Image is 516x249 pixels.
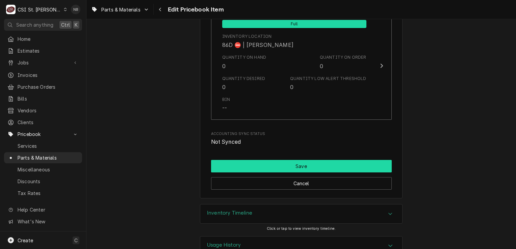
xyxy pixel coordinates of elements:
div: Quantity on Order [320,54,366,60]
button: Navigate back [155,4,166,15]
div: Quantity Desired [222,76,265,82]
div: Quantity on Order [320,54,366,70]
a: Discounts [4,176,82,187]
div: CSI St. [PERSON_NAME] [18,6,61,13]
a: Purchase Orders [4,81,82,92]
span: Home [18,35,79,43]
button: Update Inventory Level [211,11,392,120]
a: Home [4,33,82,45]
span: Invoices [18,72,79,79]
div: Bin [222,96,230,103]
span: Discounts [18,178,79,185]
div: 0 [222,62,226,70]
a: Go to Parts & Materials [88,4,152,15]
a: Parts & Materials [4,152,82,163]
a: Go to Help Center [4,204,82,215]
div: Quantity Desired [222,76,265,91]
div: Full [222,19,366,28]
button: Accordion Details Expand Trigger [200,204,402,223]
span: Pricebook [18,131,69,138]
div: Nick Badolato's Avatar [71,5,80,14]
button: Cancel [211,177,392,190]
div: Button Group Row [211,160,392,172]
div: 86D ⛔️ | [PERSON_NAME] [222,41,293,49]
div: Quantity on Hand [222,54,266,70]
span: What's New [18,218,78,225]
span: Parts & Materials [18,154,79,161]
div: Location [222,33,293,49]
button: Save [211,160,392,172]
a: Clients [4,117,82,128]
div: Accordion Header [200,204,402,223]
div: Bin [222,96,230,112]
span: Purchase Orders [18,83,79,90]
span: K [75,21,78,28]
span: Services [18,142,79,149]
h3: Usage History [207,242,241,248]
span: Edit Pricebook Item [166,5,224,14]
span: Tax Rates [18,190,79,197]
span: Ctrl [61,21,70,28]
a: Miscellaneous [4,164,82,175]
a: Bills [4,93,82,104]
a: Go to What's New [4,216,82,227]
div: Quantity on Hand [222,54,266,60]
span: Estimates [18,47,79,54]
span: Clients [18,119,79,126]
div: -- [222,104,227,112]
span: Search anything [16,21,53,28]
a: Tax Rates [4,188,82,199]
span: Not Synced [211,139,241,145]
span: Parts & Materials [101,6,140,13]
div: C [6,5,16,14]
div: Button Group Row [211,172,392,190]
div: Inventory Location [222,33,272,39]
span: Miscellaneous [18,166,79,173]
span: Accounting Sync Status [211,131,392,137]
button: Search anythingCtrlK [4,19,82,31]
a: Go to Jobs [4,57,82,68]
a: Invoices [4,70,82,81]
a: Go to Pricebook [4,129,82,140]
div: 0 [290,83,293,91]
div: Quantity Low Alert Threshold [290,76,366,91]
span: C [74,237,78,244]
div: 0 [222,83,226,91]
span: Jobs [18,59,69,66]
span: Full [222,20,366,28]
div: NB [71,5,80,14]
a: Vendors [4,105,82,116]
span: Help Center [18,206,78,213]
span: Create [18,238,33,243]
h3: Inventory Timeline [207,210,252,216]
span: Click or tap to view inventory timeline. [267,226,336,231]
div: Inventory Timeline [200,204,403,224]
a: Estimates [4,45,82,56]
div: Accounting Sync Status [211,131,392,146]
div: Button Group [211,160,392,190]
div: Quantity Low Alert Threshold [290,76,366,82]
span: Vendors [18,107,79,114]
div: 0 [320,62,323,70]
div: CSI St. Louis's Avatar [6,5,16,14]
span: Accounting Sync Status [211,138,392,146]
a: Services [4,140,82,151]
span: Bills [18,95,79,102]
